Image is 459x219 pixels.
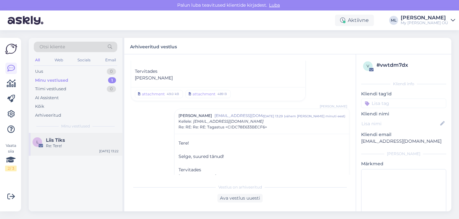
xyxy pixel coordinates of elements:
div: Uus [35,68,43,75]
span: Otsi kliente [40,44,65,50]
div: All [34,56,41,64]
p: Tervitades [135,68,302,75]
span: Vestlus on arhiveeritud [218,184,262,190]
label: Arhiveeritud vestlus [130,42,177,50]
p: Märkmed [361,161,446,167]
div: [DATE] 13:29 [263,114,283,119]
span: Minu vestlused [61,123,90,129]
div: [PERSON_NAME] [401,15,448,20]
div: Tiimi vestlused [35,86,66,92]
input: Lisa nimi [361,120,439,127]
div: Web [53,56,64,64]
span: Luba [267,2,282,8]
input: Lisa tag [361,99,446,108]
div: Aktiivne [335,15,374,26]
span: [PERSON_NAME] [320,104,347,109]
div: AI Assistent [35,95,59,101]
div: # vwtdm7dx [376,61,444,69]
div: 2 / 3 [5,166,17,171]
img: Askly Logo [5,43,17,55]
div: [PERSON_NAME] [361,151,446,157]
a: [PERSON_NAME]My [PERSON_NAME] OÜ [401,15,455,25]
p: Kliendi email [361,131,446,138]
div: Socials [76,56,92,64]
span: Selge, suured tänud! [178,154,224,159]
div: Re: Tere! [46,143,119,149]
span: Tere! [178,140,189,146]
span: L [36,140,39,144]
div: Email [104,56,117,64]
p: Kliendi tag'id [361,91,446,97]
div: attachment [193,91,215,97]
div: Ava vestlus uuesti [217,194,263,202]
div: Kõik [35,103,44,110]
span: [EMAIL_ADDRESS][DOMAIN_NAME] [193,119,264,124]
span: Liis Tiks [46,137,65,143]
span: v [367,64,369,68]
p: Kliendi nimi [361,111,446,117]
span: Re: RE: Re: RE: Tagastus <CIDC78E633BECF6> [178,124,267,130]
span: Kellele : [178,119,192,124]
span: Tervitades [178,167,201,173]
span: [PERSON_NAME] [178,113,212,119]
div: Arhiveeritud [35,112,61,119]
div: ( vähem [PERSON_NAME] minuti eest ) [284,114,345,119]
div: Minu vestlused [35,77,68,84]
div: 0 [107,86,116,92]
div: 1 [108,77,116,84]
p: [PERSON_NAME] [135,75,302,81]
div: attachment [142,91,165,97]
span: [PERSON_NAME] [178,174,216,179]
div: My [PERSON_NAME] OÜ [401,20,448,25]
div: Kliendi info [361,81,446,87]
span: [EMAIL_ADDRESS][DOMAIN_NAME] [215,113,263,119]
div: 49.0 kB [166,91,180,97]
div: 0 [107,68,116,75]
p: [EMAIL_ADDRESS][DOMAIN_NAME] [361,138,446,145]
div: ML [389,16,398,25]
div: Vaata siia [5,143,17,171]
div: 489 B [217,91,228,97]
div: [DATE] 13:22 [99,149,119,154]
